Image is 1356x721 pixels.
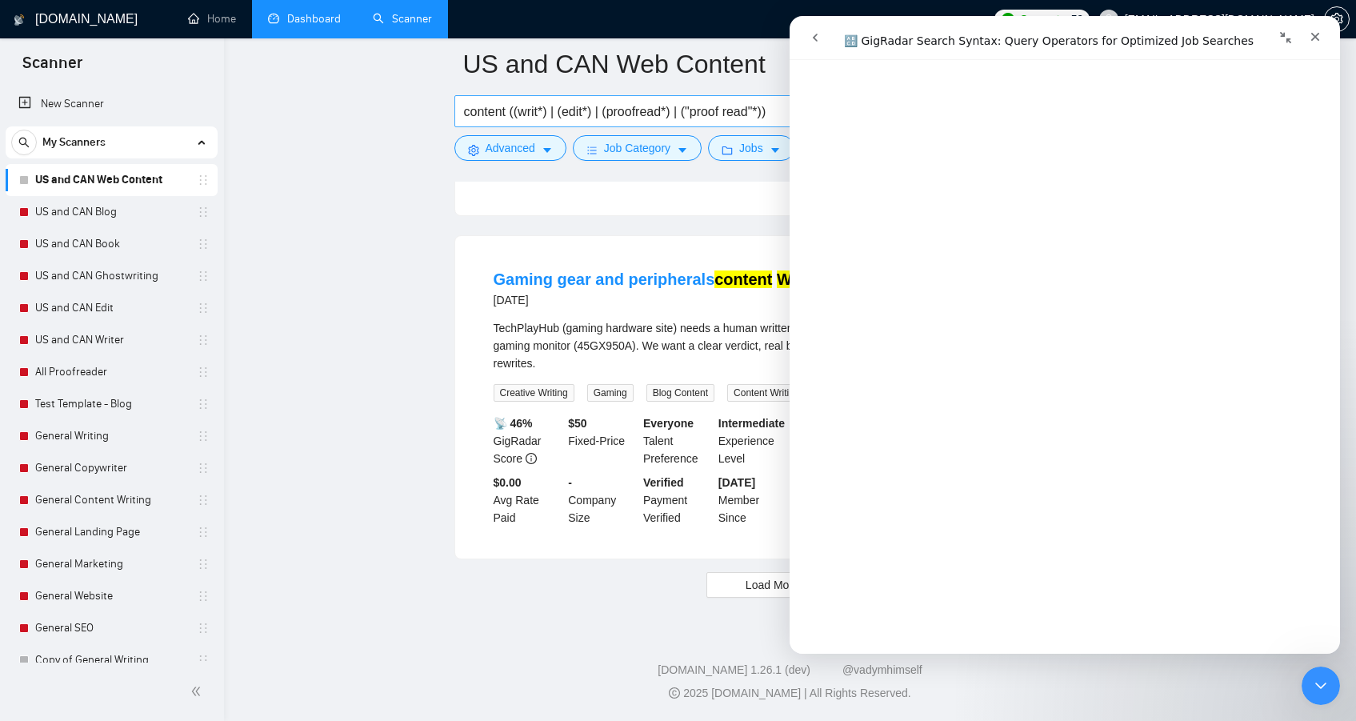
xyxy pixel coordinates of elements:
span: Connects: [1019,10,1067,28]
a: General SEO [35,612,187,644]
a: General Landing Page [35,516,187,548]
span: holder [197,430,210,443]
a: General Writing [35,420,187,452]
span: Job Category [604,139,670,157]
span: holder [197,302,210,314]
span: holder [197,622,210,635]
a: General Content Writing [35,484,187,516]
button: folderJobscaret-down [708,135,794,161]
span: 50 [1071,10,1083,28]
span: Creative Writing [494,384,574,402]
span: holder [197,462,210,475]
div: Company Size [565,474,640,527]
button: Load More (5590) [706,572,874,598]
b: - [568,476,572,489]
span: holder [197,366,210,379]
div: 2025 [DOMAIN_NAME] | All Rights Reserved. [237,685,1343,702]
a: @vadymhimself [842,663,922,676]
span: holder [197,238,210,250]
b: [DATE] [718,476,755,489]
span: caret-down [770,144,781,156]
span: folder [722,144,733,156]
a: Copy of General Writing [35,644,187,676]
li: New Scanner [6,88,218,120]
span: Load More (5590) [746,576,834,594]
span: Jobs [739,139,763,157]
span: holder [197,558,210,571]
span: holder [197,654,210,667]
input: Search Freelance Jobs... [464,102,891,122]
a: General Website [35,580,187,612]
span: user [1103,14,1114,25]
input: Scanner name... [463,44,1094,84]
div: Payment Verified [640,474,715,527]
div: Talent Preference [640,415,715,467]
div: Avg Rate Paid [490,474,566,527]
span: My Scanners [42,126,106,158]
a: US and CAN Edit [35,292,187,324]
button: search [11,130,37,155]
a: All Proofreader [35,356,187,388]
span: caret-down [677,144,688,156]
span: holder [197,526,210,539]
span: holder [197,206,210,218]
mark: content [714,270,772,288]
div: TechPlayHub (gaming hardware site) needs a human written, SEO ready review of the LG GX9 UltraWid... [494,319,1087,372]
b: Everyone [643,417,694,430]
span: bars [586,144,598,156]
img: logo [14,7,25,33]
span: info-circle [526,453,537,464]
b: Verified [643,476,684,489]
iframe: Intercom live chat [1302,667,1340,705]
div: Member Since [715,474,790,527]
b: 📡 46% [494,417,533,430]
a: homeHome [188,12,236,26]
a: US and CAN Ghostwriting [35,260,187,292]
a: setting [1324,13,1350,26]
a: US and CAN Book [35,228,187,260]
li: My Scanners [6,126,218,708]
iframe: Intercom live chat [790,16,1340,654]
span: holder [197,494,210,507]
span: caret-down [542,144,553,156]
span: holder [197,270,210,282]
b: Intermediate [718,417,785,430]
button: settingAdvancedcaret-down [454,135,566,161]
a: General Marketing [35,548,187,580]
div: GigRadar Score [490,415,566,467]
a: searchScanner [373,12,432,26]
a: [DOMAIN_NAME] 1.26.1 (dev) [658,663,810,676]
a: Gaming gear and peripheralscontent WriterNeeded for Website Article [494,270,1026,288]
span: setting [468,144,479,156]
span: holder [197,174,210,186]
span: copyright [669,687,680,699]
button: setting [1324,6,1350,32]
div: Fixed-Price [565,415,640,467]
a: General Copywriter [35,452,187,484]
span: Content Writing [727,384,806,402]
b: $0.00 [494,476,522,489]
span: holder [197,590,210,603]
span: holder [197,398,210,411]
div: Experience Level [715,415,790,467]
mark: Writer [777,270,822,288]
span: holder [197,334,210,346]
span: Advanced [486,139,535,157]
a: Test Template - Blog [35,388,187,420]
button: barsJob Categorycaret-down [573,135,702,161]
a: US and CAN Writer [35,324,187,356]
a: dashboardDashboard [268,12,341,26]
span: Gaming [587,384,634,402]
img: upwork-logo.png [1002,13,1014,26]
span: search [12,137,36,148]
span: Blog Content [646,384,714,402]
div: [DATE] [494,290,1026,310]
b: $ 50 [568,417,586,430]
span: setting [1325,13,1349,26]
a: New Scanner [18,88,205,120]
span: Scanner [10,51,95,85]
span: double-left [190,683,206,699]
